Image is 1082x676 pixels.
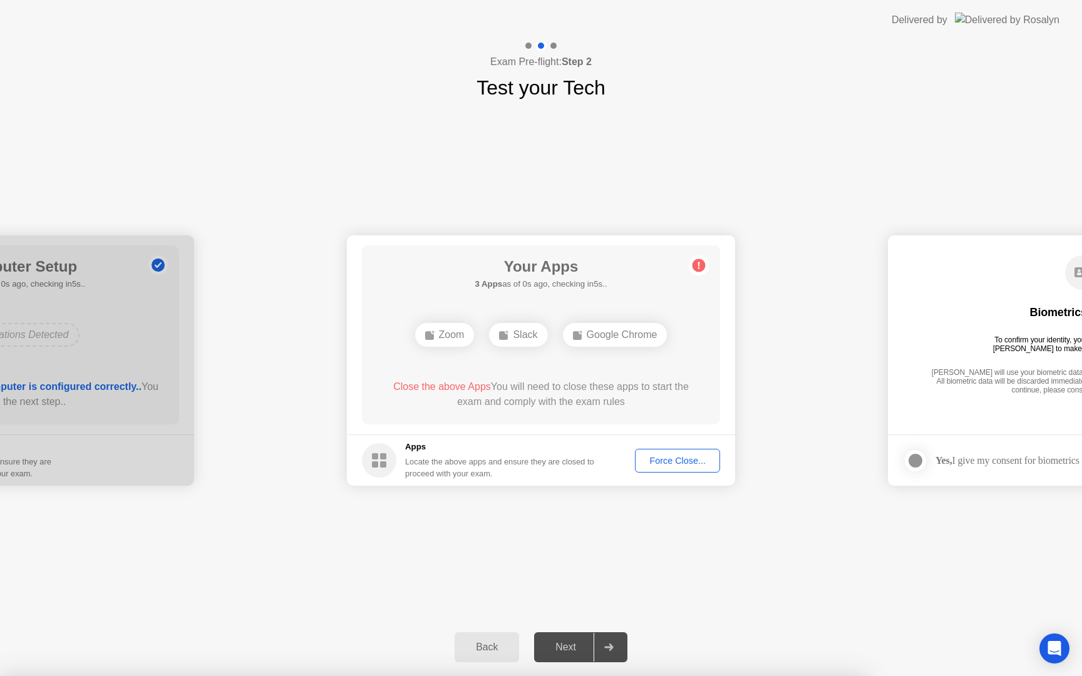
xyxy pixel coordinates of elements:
h5: as of 0s ago, checking in5s.. [475,278,607,290]
div: Back [458,642,515,653]
div: Slack [489,323,547,347]
b: 3 Apps [475,279,502,289]
strong: Yes, [935,455,952,466]
h1: Test your Tech [477,73,605,103]
div: You will need to close these apps to start the exam and comply with the exam rules [380,379,703,409]
span: Close the above Apps [393,381,491,392]
div: Google Chrome [563,323,667,347]
img: Delivered by Rosalyn [955,13,1059,27]
div: Zoom [415,323,475,347]
div: Open Intercom Messenger [1039,633,1069,663]
h5: Apps [405,441,595,453]
div: Next [538,642,594,653]
div: Force Close... [639,456,716,466]
h4: Exam Pre-flight: [490,54,592,69]
div: Delivered by [892,13,947,28]
div: Locate the above apps and ensure they are closed to proceed with your exam. [405,456,595,479]
h1: Your Apps [475,255,607,278]
b: Step 2 [562,56,592,67]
